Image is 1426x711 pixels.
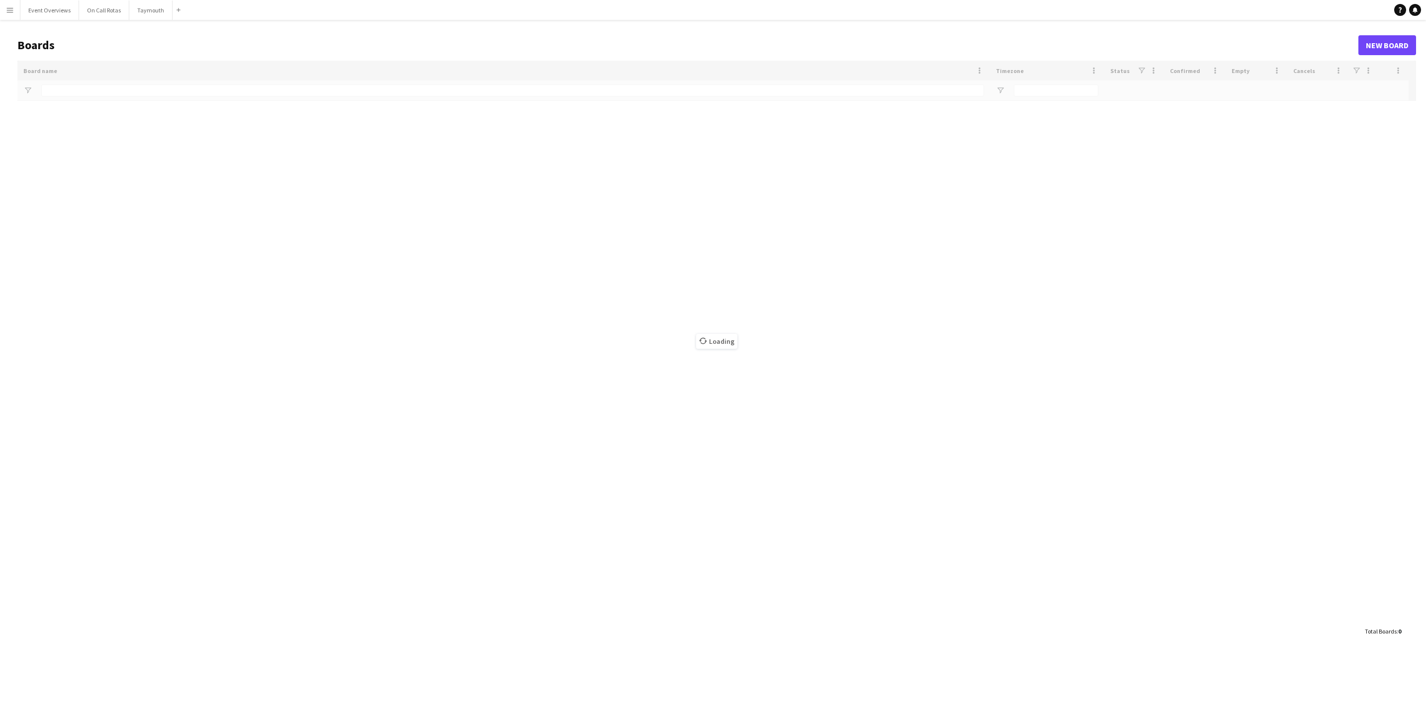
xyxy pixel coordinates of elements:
span: 0 [1398,628,1401,635]
a: New Board [1358,35,1416,55]
h1: Boards [17,38,1358,53]
button: Taymouth [129,0,173,20]
button: On Call Rotas [79,0,129,20]
button: Event Overviews [20,0,79,20]
div: : [1365,622,1401,641]
span: Total Boards [1365,628,1397,635]
span: Loading [696,334,737,349]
